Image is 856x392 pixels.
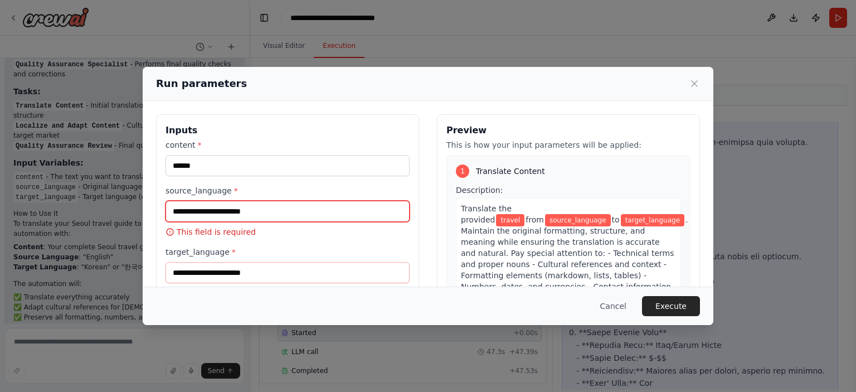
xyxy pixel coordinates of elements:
label: target_language [166,246,410,258]
h3: Inputs [166,124,410,137]
span: Variable: target_language [621,214,684,226]
span: from [526,215,544,224]
button: Cancel [591,296,635,316]
span: Translate Content [476,166,545,177]
span: Variable: content [496,214,524,226]
span: Description: [456,186,503,195]
h3: Preview [446,124,690,137]
h2: Run parameters [156,76,247,91]
label: content [166,139,410,151]
p: This field is required [166,226,410,238]
div: 1 [456,164,469,178]
button: Execute [642,296,700,316]
span: Translate the provided [461,204,512,224]
span: to [612,215,620,224]
p: This is how your input parameters will be applied: [446,139,690,151]
label: source_language [166,185,410,196]
span: Variable: source_language [545,214,611,226]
